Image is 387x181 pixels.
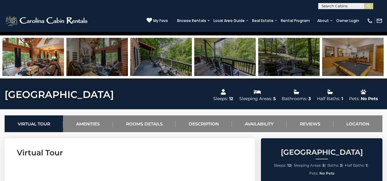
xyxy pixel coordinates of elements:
img: White-1-2.png [5,15,89,27]
img: 163274485 [194,38,256,76]
a: Owner Login [333,16,362,25]
a: My Favs [147,17,168,24]
a: Browse Rentals [174,16,209,25]
a: Reviews [287,115,333,132]
img: 163274486 [258,38,320,76]
strong: No Pets [319,171,334,176]
span: Baths: [327,163,339,168]
strong: 5 [322,163,325,168]
strong: 1 [366,163,367,168]
a: About [314,16,332,25]
span: Pets: [309,171,318,176]
li: | [274,161,292,169]
img: phone-regular-white.png [367,18,373,24]
li: | [327,161,343,169]
h3: Virtual Tour [17,147,243,158]
img: 163274471 [66,38,128,76]
a: Rental Program [278,16,313,25]
span: Sleeps: [274,163,286,168]
a: Amenities [63,115,113,132]
a: Virtual Tour [5,115,63,132]
h2: [GEOGRAPHIC_DATA] [262,148,381,156]
img: mail-regular-white.png [376,18,382,24]
strong: 3 [340,163,342,168]
img: 163274484 [130,38,192,76]
li: | [294,161,326,169]
span: Sleeping Areas: [294,163,322,168]
img: 163274487 [322,38,384,76]
a: Local Area Guide [210,16,248,25]
img: 163274470 [2,38,64,76]
strong: 12 [287,163,291,168]
li: | [345,161,368,169]
a: Description [176,115,232,132]
a: Real Estate [249,16,277,25]
a: Availability [232,115,287,132]
a: Location [333,115,382,132]
span: My Favs [153,18,168,24]
span: Half Baths: [345,163,365,168]
a: Rooms Details [113,115,176,132]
